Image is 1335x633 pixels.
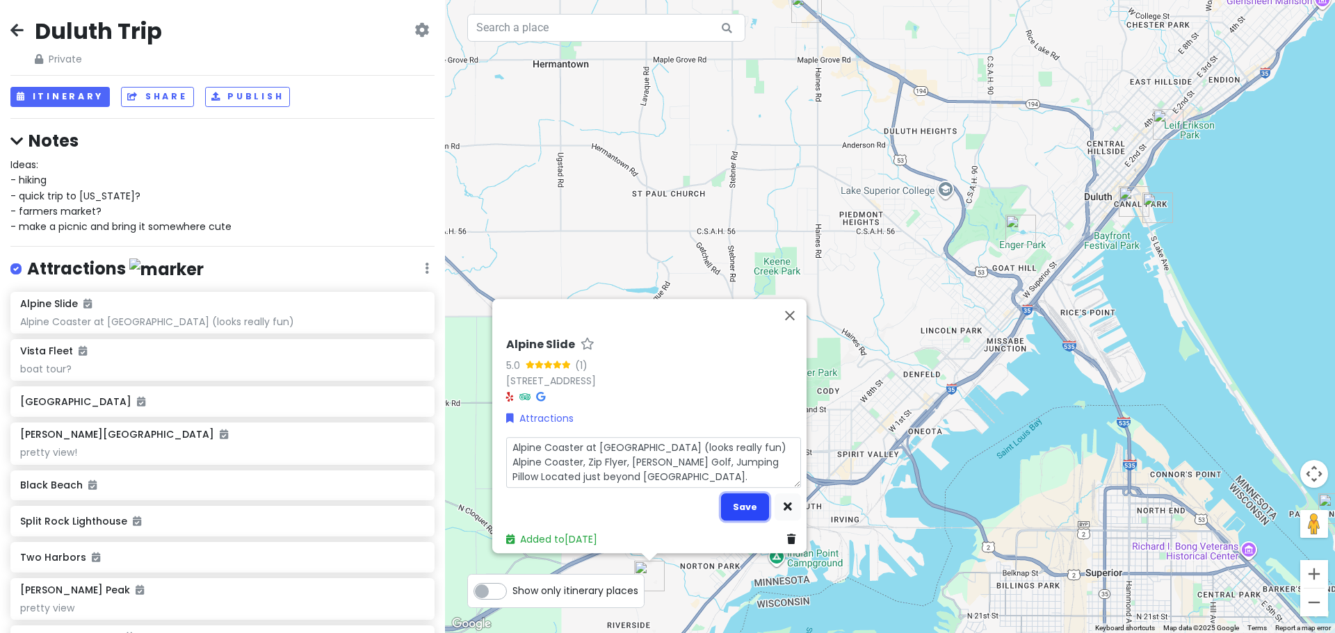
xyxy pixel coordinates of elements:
h6: Split Rock Lighthouse [20,515,424,527]
a: Star place [581,338,594,352]
a: Attractions [506,410,574,425]
h6: [GEOGRAPHIC_DATA] [20,395,424,408]
i: Added to itinerary [133,516,141,526]
i: Added to itinerary [137,397,145,406]
div: Enger Tower [1005,215,1036,245]
button: Share [121,87,193,107]
a: Open this area in Google Maps (opens a new window) [448,615,494,633]
h6: Two Harbors [20,551,424,564]
i: Added to itinerary [79,346,87,356]
span: Private [35,51,162,67]
div: pretty view [20,602,424,614]
a: Report a map error [1275,624,1331,632]
div: 5.0 [506,357,526,372]
i: Google Maps [536,392,545,402]
h4: Attractions [27,258,204,281]
i: Added to itinerary [83,299,92,309]
span: Show only itinerary places [512,583,638,598]
button: Zoom out [1300,589,1328,616]
h2: Duluth Trip [35,17,162,46]
h6: Alpine Slide [506,338,575,352]
div: Alpine Slide [634,561,665,591]
div: (1) [575,357,588,372]
span: Map data ©2025 Google [1163,624,1239,632]
i: Added to itinerary [92,552,100,562]
span: Ideas: - hiking - quick trip to [US_STATE]? - farmers market? - make a picnic and bring it somewh... [10,158,232,234]
div: Duluth Shipping Pier [1142,192,1173,223]
button: Map camera controls [1300,460,1328,488]
a: [STREET_ADDRESS] [506,374,596,388]
div: Alpine Coaster at [GEOGRAPHIC_DATA] (looks really fun) [20,315,424,328]
button: Itinerary [10,87,110,107]
a: Terms [1247,624,1267,632]
h6: [PERSON_NAME] Peak [20,584,144,596]
button: Close [773,299,807,332]
button: Keyboard shortcuts [1095,623,1155,633]
button: Zoom in [1300,560,1328,588]
div: Va Bene [1153,109,1183,140]
i: Added to itinerary [220,429,228,439]
h6: [PERSON_NAME][GEOGRAPHIC_DATA] [20,428,228,441]
div: boat tour? [20,363,424,375]
a: Added to[DATE] [506,532,597,546]
h6: Vista Fleet [20,345,87,357]
button: Save [721,493,769,520]
i: Tripadvisor [519,392,531,402]
a: Delete place [787,532,801,547]
textarea: Alpine Coaster at [GEOGRAPHIC_DATA] (looks really fun) Alpine Coaster, Zip Flyer, [PERSON_NAME] G... [506,437,801,488]
h4: Notes [10,130,435,151]
i: Added to itinerary [136,585,144,595]
div: Vista Fleet [1119,186,1149,217]
input: Search a place [467,14,745,42]
div: pretty view! [20,446,424,459]
button: Drag Pegman onto the map to open Street View [1300,510,1328,538]
img: marker [129,258,204,280]
img: Google [448,615,494,633]
i: Added to itinerary [88,480,97,490]
button: Publish [205,87,291,107]
h6: Black Beach [20,479,424,491]
h6: Alpine Slide [20,297,92,310]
